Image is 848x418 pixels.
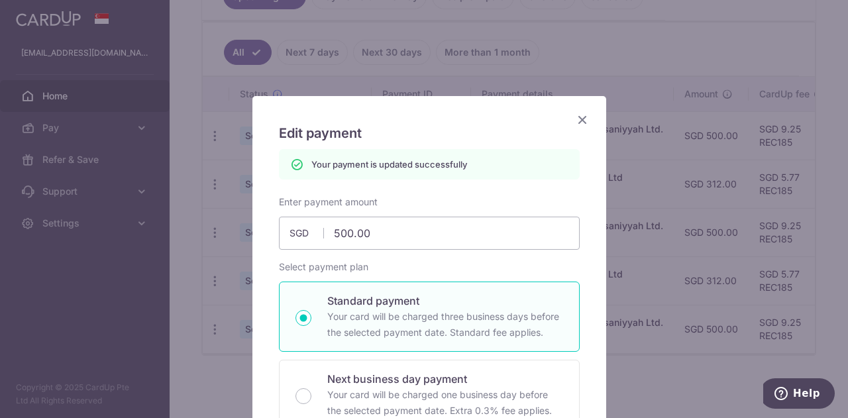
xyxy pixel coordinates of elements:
iframe: Opens a widget where you can find more information [763,378,835,411]
label: Enter payment amount [279,195,378,209]
label: Select payment plan [279,260,368,274]
p: Your payment is updated successfully [311,158,467,171]
p: Your card will be charged three business days before the selected payment date. Standard fee appl... [327,309,563,340]
button: Close [574,112,590,128]
span: SGD [290,227,324,240]
p: Standard payment [327,293,563,309]
h5: Edit payment [279,123,580,144]
input: 0.00 [279,217,580,250]
p: Next business day payment [327,371,563,387]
